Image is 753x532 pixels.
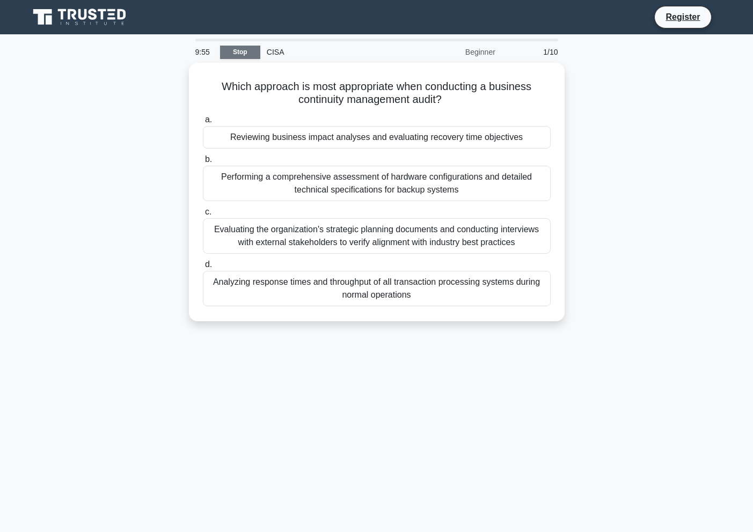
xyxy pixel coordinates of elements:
div: 1/10 [502,41,565,63]
div: Reviewing business impact analyses and evaluating recovery time objectives [203,126,551,149]
span: b. [205,154,212,164]
div: Analyzing response times and throughput of all transaction processing systems during normal opera... [203,271,551,306]
div: CISA [260,41,408,63]
span: a. [205,115,212,124]
span: d. [205,260,212,269]
a: Stop [220,46,260,59]
span: c. [205,207,211,216]
div: 9:55 [189,41,220,63]
div: Beginner [408,41,502,63]
h5: Which approach is most appropriate when conducting a business continuity management audit? [202,80,552,107]
a: Register [659,10,706,24]
div: Evaluating the organization's strategic planning documents and conducting interviews with externa... [203,218,551,254]
div: Performing a comprehensive assessment of hardware configurations and detailed technical specifica... [203,166,551,201]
